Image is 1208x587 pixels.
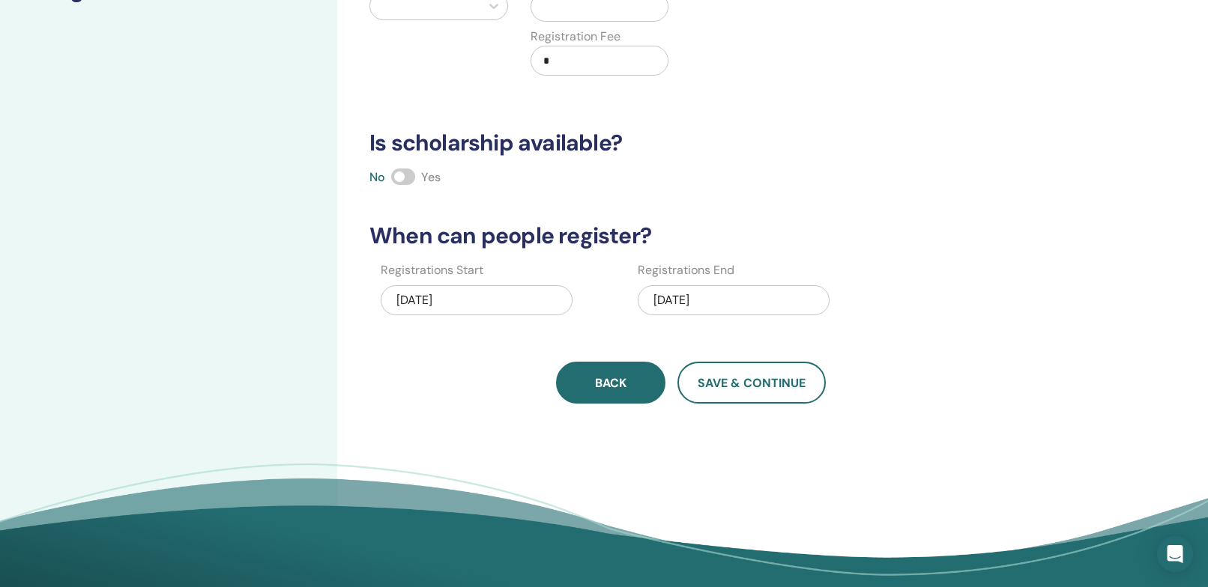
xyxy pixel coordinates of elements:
label: Registration Fee [531,28,620,46]
label: Registrations Start [381,261,483,279]
span: Yes [421,169,441,185]
h3: Is scholarship available? [360,130,1022,156]
button: Back [556,362,665,404]
span: Save & Continue [698,375,806,391]
span: Back [595,375,626,391]
div: [DATE] [638,285,830,315]
label: Registrations End [638,261,734,279]
h3: When can people register? [360,222,1022,249]
div: Open Intercom Messenger [1157,536,1193,572]
div: [DATE] [381,285,573,315]
span: No [369,169,385,185]
button: Save & Continue [677,362,826,404]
